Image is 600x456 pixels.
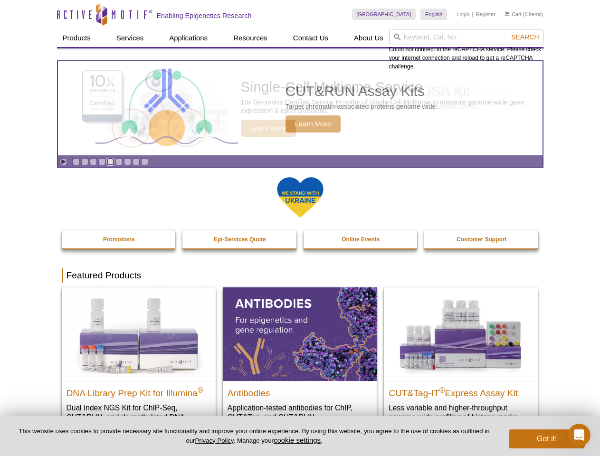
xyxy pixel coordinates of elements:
a: Go to slide 2 [81,158,88,165]
h2: Antibodies [228,384,372,398]
a: Go to slide 1 [73,158,80,165]
sup: ® [439,386,445,394]
strong: Epi-Services Quote [214,236,266,243]
a: Promotions [62,230,177,248]
a: Go to slide 6 [115,158,123,165]
strong: Promotions [103,236,135,243]
a: Epi-Services Quote [182,230,297,248]
a: Go to slide 7 [124,158,131,165]
h2: DNA Library Prep Kit for Illumina [67,384,211,398]
a: Online Events [304,230,419,248]
h2: CUT&Tag-IT Express Assay Kit [389,384,533,398]
a: Contact Us [287,29,334,47]
li: | [472,9,474,20]
a: Toggle autoplay [60,158,67,165]
img: Your Cart [505,11,509,16]
h2: Enabling Epigenetics Research [157,11,252,20]
strong: Customer Support [457,236,506,243]
a: Products [57,29,96,47]
a: Login [457,11,469,18]
input: Keyword, Cat. No. [389,29,543,45]
button: Got it! [509,429,585,448]
a: DNA Library Prep Kit for Illumina DNA Library Prep Kit for Illumina® Dual Index NGS Kit for ChIP-... [62,287,216,441]
p: Less variable and higher-throughput genome-wide profiling of histone marks​. [389,403,533,422]
a: All Antibodies Antibodies Application-tested antibodies for ChIP, CUT&Tag, and CUT&RUN. [223,287,377,431]
img: We Stand With Ukraine [276,176,324,218]
a: [GEOGRAPHIC_DATA] [352,9,416,20]
a: Cart [505,11,522,18]
p: Application-tested antibodies for ChIP, CUT&Tag, and CUT&RUN. [228,403,372,422]
a: Go to slide 9 [141,158,148,165]
a: Applications [163,29,213,47]
a: Privacy Policy [195,437,233,444]
li: (0 items) [505,9,543,20]
a: Resources [228,29,273,47]
a: Go to slide 5 [107,158,114,165]
strong: Online Events [342,236,380,243]
p: Dual Index NGS Kit for ChIP-Seq, CUT&RUN, and ds methylated DNA assays. [67,403,211,432]
a: CUT&Tag-IT® Express Assay Kit CUT&Tag-IT®Express Assay Kit Less variable and higher-throughput ge... [384,287,538,431]
div: Could not connect to the reCAPTCHA service. Please check your internet connection and reload to g... [389,29,543,71]
sup: ® [198,386,203,394]
span: Search [511,33,539,41]
a: About Us [348,29,389,47]
a: English [420,9,447,20]
p: This website uses cookies to provide necessary site functionality and improve your online experie... [15,427,493,445]
h2: Featured Products [62,268,539,283]
button: Search [508,33,542,41]
img: CUT&Tag-IT® Express Assay Kit [384,287,538,380]
img: DNA Library Prep Kit for Illumina [62,287,216,380]
iframe: Intercom live chat [568,424,590,446]
img: All Antibodies [223,287,377,380]
a: Services [111,29,150,47]
button: cookie settings [274,436,321,444]
a: Customer Support [424,230,539,248]
a: Go to slide 3 [90,158,97,165]
a: Register [476,11,495,18]
a: Go to slide 4 [98,158,105,165]
a: Go to slide 8 [133,158,140,165]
